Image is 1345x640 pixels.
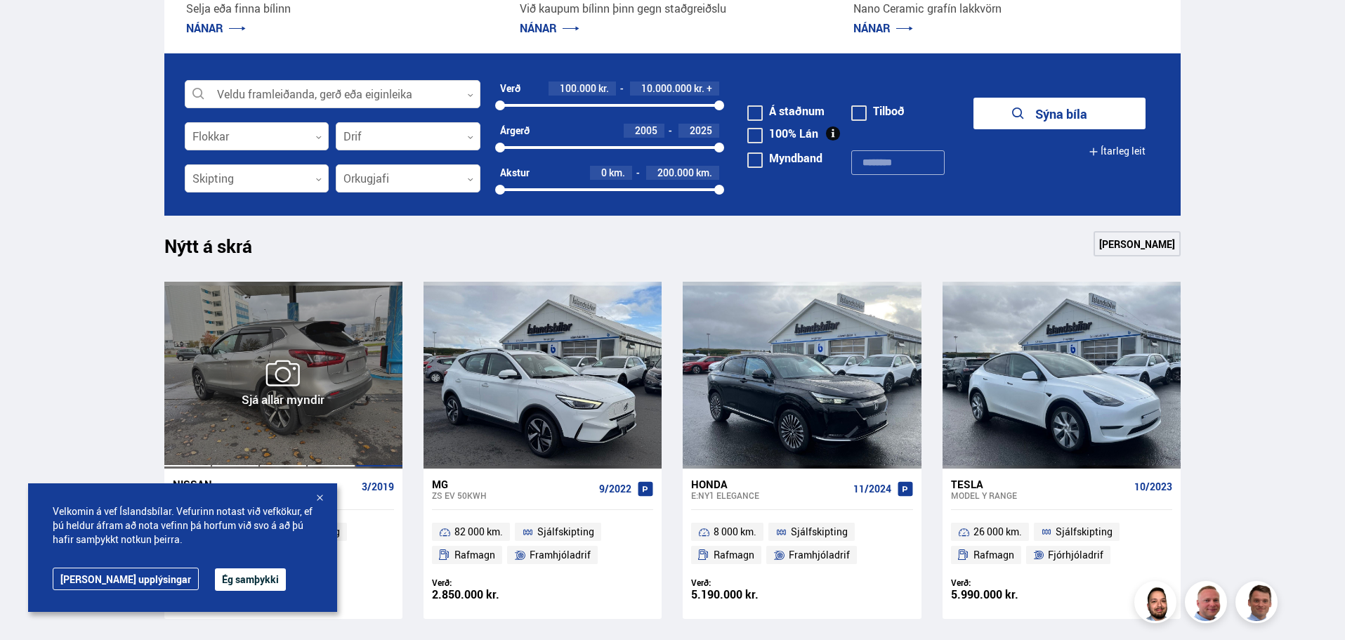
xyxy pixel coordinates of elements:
label: Á staðnum [747,105,825,117]
span: Rafmagn [454,547,495,563]
span: Sjálfskipting [791,523,848,540]
label: 100% Lán [747,128,818,139]
div: Tesla [951,478,1129,490]
span: 10/2023 [1134,481,1172,492]
img: FbJEzSuNWCJXmdc-.webp [1238,583,1280,625]
a: Tesla Model Y RANGE 10/2023 26 000 km. Sjálfskipting Rafmagn Fjórhjóladrif Verð: 5.990.000 kr. [943,469,1181,619]
p: Við kaupum bílinn þinn gegn staðgreiðslu [520,1,825,17]
a: MG ZS EV 50KWH 9/2022 82 000 km. Sjálfskipting Rafmagn Framhjóladrif Verð: 2.850.000 kr. [424,469,662,619]
img: nhp88E3Fdnt1Opn2.png [1136,583,1179,625]
span: Rafmagn [714,547,754,563]
div: e:Ny1 ELEGANCE [691,490,847,500]
button: Ítarleg leit [1089,136,1146,167]
div: Verð: [432,577,543,588]
span: km. [609,167,625,178]
button: Opna LiveChat spjallviðmót [11,6,53,48]
span: + [707,83,712,94]
div: Verð: [691,577,802,588]
a: Honda e:Ny1 ELEGANCE 11/2024 8 000 km. Sjálfskipting Rafmagn Framhjóladrif Verð: 5.190.000 kr. [683,469,921,619]
span: Sjálfskipting [1056,523,1113,540]
span: 2005 [635,124,657,137]
label: Myndband [747,152,822,164]
p: Selja eða finna bílinn [186,1,492,17]
span: 82 000 km. [454,523,503,540]
span: 0 [601,166,607,179]
span: Rafmagn [973,547,1014,563]
a: Nissan Qashqai TEKNA 3/2019 135 000 km. Sjálfskipting Dísil Framhjóladrif Verð: 2.950.000 kr. [164,469,402,619]
div: Nissan [173,478,356,490]
div: MG [432,478,593,490]
span: kr. [694,83,704,94]
span: 8 000 km. [714,523,756,540]
span: Sjálfskipting [537,523,594,540]
a: [PERSON_NAME] upplýsingar [53,568,199,590]
label: Tilboð [851,105,905,117]
span: 10.000.000 [641,81,692,95]
span: 3/2019 [362,481,394,492]
div: Akstur [500,167,530,178]
div: Model Y RANGE [951,490,1129,500]
a: [PERSON_NAME] [1094,231,1181,256]
a: NÁNAR [186,20,246,36]
div: ZS EV 50KWH [432,490,593,500]
span: km. [696,167,712,178]
span: 200.000 [657,166,694,179]
div: 2.850.000 kr. [432,589,543,601]
img: siFngHWaQ9KaOqBr.png [1187,583,1229,625]
span: Framhjóladrif [530,547,591,563]
a: NÁNAR [520,20,579,36]
button: Ég samþykki [215,568,286,591]
span: Framhjóladrif [789,547,850,563]
div: Honda [691,478,847,490]
div: 5.190.000 kr. [691,589,802,601]
div: 5.990.000 kr. [951,589,1062,601]
span: 9/2022 [599,483,631,495]
a: NÁNAR [853,20,913,36]
span: 100.000 [560,81,596,95]
div: Árgerð [500,125,530,136]
span: 11/2024 [853,483,891,495]
div: Verð [500,83,520,94]
h1: Nýtt á skrá [164,235,277,265]
span: 2025 [690,124,712,137]
button: Sýna bíla [973,98,1146,129]
span: Velkomin á vef Íslandsbílar. Vefurinn notast við vefkökur, ef þú heldur áfram að nota vefinn þá h... [53,504,313,547]
span: Fjórhjóladrif [1048,547,1103,563]
p: Nano Ceramic grafín lakkvörn [853,1,1159,17]
span: 26 000 km. [973,523,1022,540]
div: Verð: [951,577,1062,588]
span: kr. [598,83,609,94]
